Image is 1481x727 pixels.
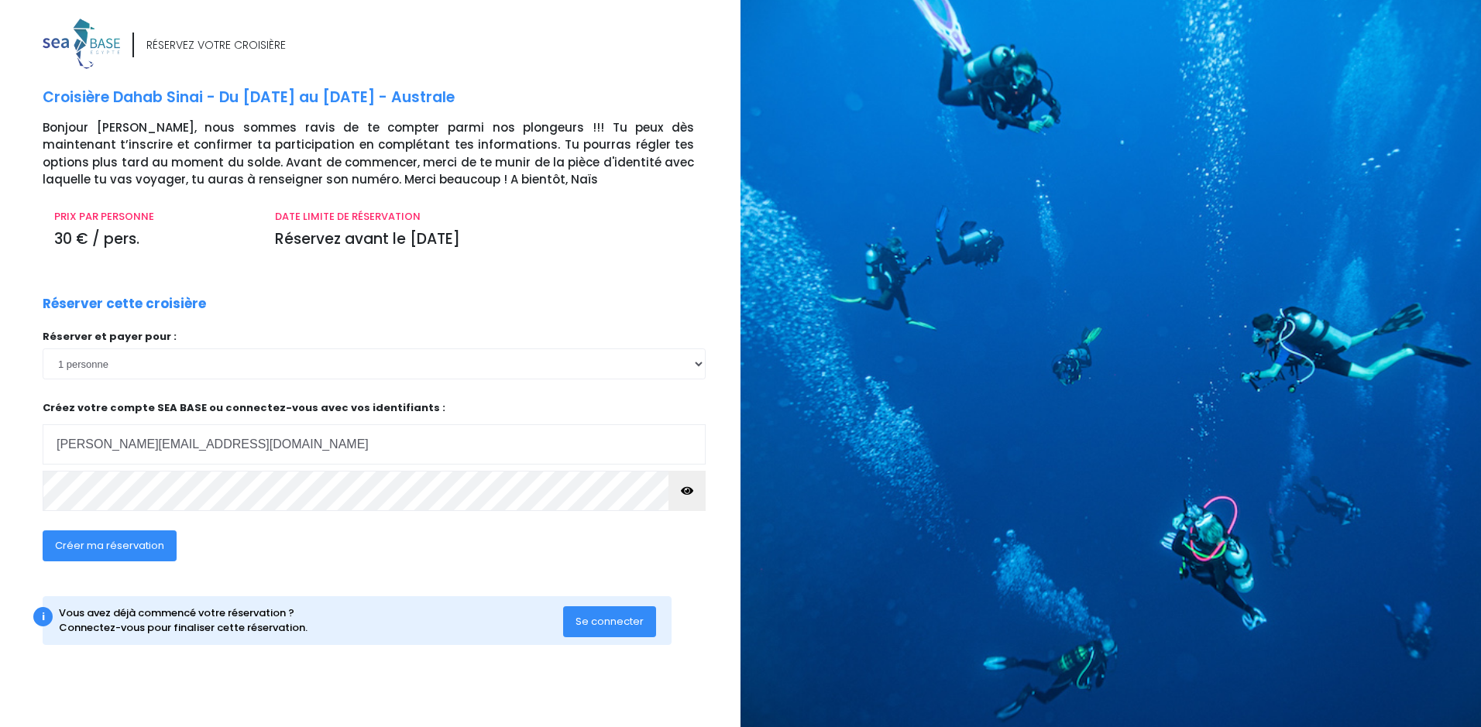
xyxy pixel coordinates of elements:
p: Croisière Dahab Sinai - Du [DATE] au [DATE] - Australe [43,87,729,109]
p: 30 € / pers. [54,228,252,251]
div: Vous avez déjà commencé votre réservation ? Connectez-vous pour finaliser cette réservation. [59,605,563,636]
span: Se connecter [576,614,644,629]
div: RÉSERVEZ VOTRE CROISIÈRE [146,37,286,53]
button: Créer ma réservation [43,530,177,561]
p: Réserver cette croisière [43,294,206,314]
p: Bonjour [PERSON_NAME], nous sommes ravis de te compter parmi nos plongeurs !!! Tu peux dès mainte... [43,119,729,189]
button: Se connecter [563,606,656,637]
span: Créer ma réservation [55,538,164,553]
p: PRIX PAR PERSONNE [54,209,252,225]
p: Réservez avant le [DATE] [275,228,694,251]
p: DATE LIMITE DE RÉSERVATION [275,209,694,225]
a: Se connecter [563,614,656,627]
div: i [33,607,53,626]
p: Créez votre compte SEA BASE ou connectez-vous avec vos identifiants : [43,400,706,465]
input: Adresse email [43,424,706,465]
img: logo_color1.png [43,19,120,69]
p: Réserver et payer pour : [43,329,706,345]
